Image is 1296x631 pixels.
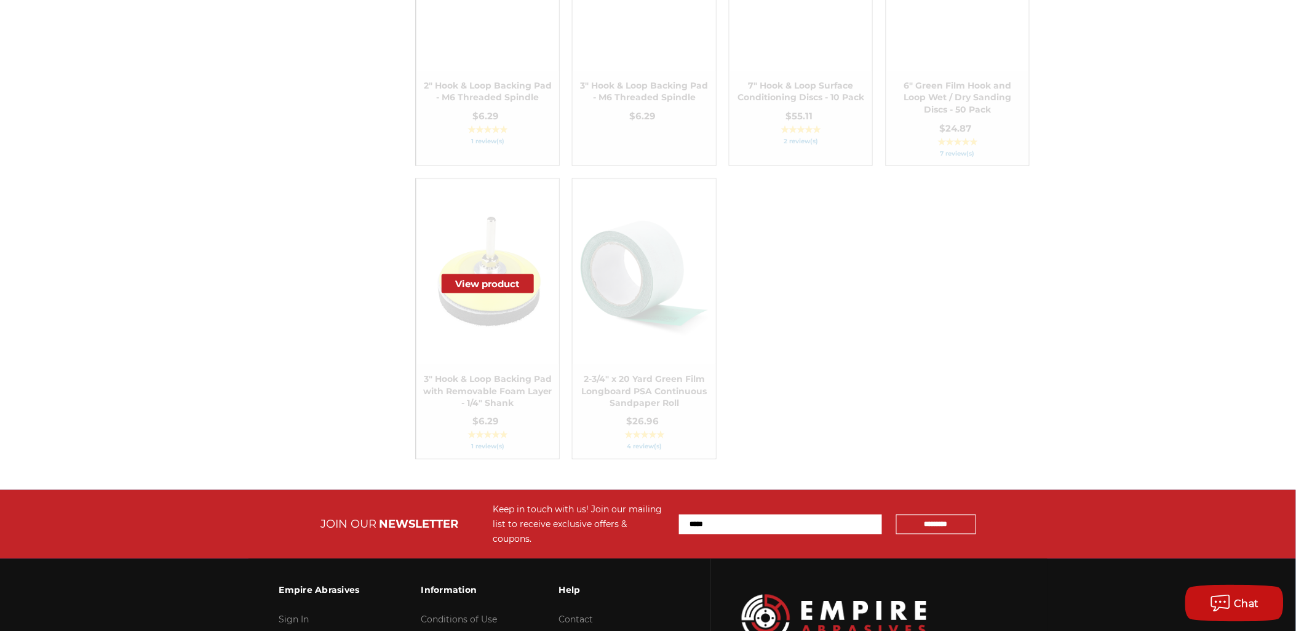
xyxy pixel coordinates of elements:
button: View product [442,274,534,293]
button: Chat [1185,585,1284,622]
span: NEWSLETTER [379,518,458,531]
h3: Information [421,577,498,603]
span: Chat [1234,598,1260,609]
span: JOIN OUR [320,518,376,531]
a: Contact [559,614,594,625]
h3: Empire Abrasives [279,577,360,603]
h3: Help [559,577,642,603]
div: Keep in touch with us! Join our mailing list to receive exclusive offers & coupons. [493,502,667,547]
a: Sign In [279,614,309,625]
a: Conditions of Use [421,614,498,625]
